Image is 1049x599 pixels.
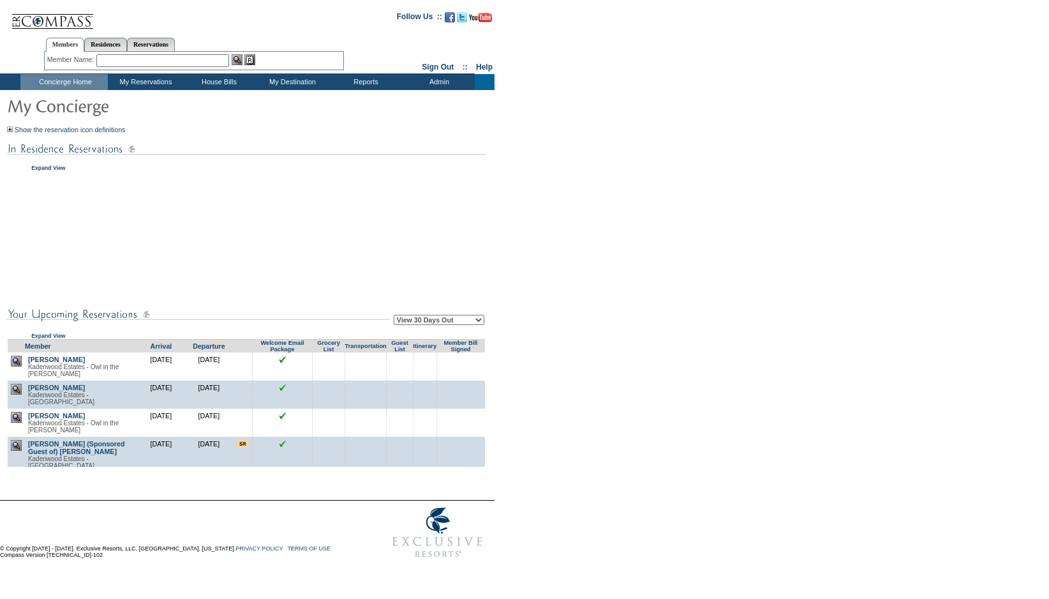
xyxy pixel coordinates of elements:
img: view [11,356,22,367]
a: Sign Out [422,63,454,72]
a: PRIVACY POLICY [235,545,283,552]
a: Help [476,63,493,72]
td: My Destination [255,74,328,90]
div: Member Name: [47,54,96,65]
img: View [232,54,242,65]
td: [DATE] [185,437,233,473]
a: [PERSON_NAME] [28,356,85,363]
a: TERMS OF USE [288,545,331,552]
a: Become our fan on Facebook [445,16,455,24]
img: view [11,440,22,451]
img: view [11,384,22,395]
img: chkSmaller.gif [279,440,286,448]
a: Itinerary [413,343,436,349]
a: Member Bill Signed [444,340,478,353]
td: [DATE] [185,353,233,381]
td: [DATE] [137,353,185,381]
a: [PERSON_NAME] (Sponsored Guest of) [PERSON_NAME] [28,440,125,455]
img: chkSmaller.gif [279,412,286,420]
td: House Bills [181,74,255,90]
a: Departure [193,342,225,350]
a: Follow us on Twitter [457,16,467,24]
td: Reports [328,74,401,90]
td: Follow Us :: [397,11,442,26]
a: Expand View [31,165,65,171]
img: Subscribe to our YouTube Channel [469,13,492,22]
td: [DATE] [137,437,185,473]
a: Transportation [345,343,386,349]
img: Follow us on Twitter [457,12,467,22]
img: Reservations [244,54,255,65]
td: [DATE] [137,381,185,409]
input: There are special requests for this reservation! [237,440,248,448]
a: Expand View [31,333,65,339]
a: Guest List [391,340,408,353]
span: Kadenwood Estates - Owl in the [PERSON_NAME] [28,363,119,377]
img: chkSmaller.gif [279,356,286,363]
td: [DATE] [185,381,233,409]
span: :: [463,63,468,72]
a: Welcome Email Package [260,340,304,353]
img: view [11,412,22,423]
img: Become our fan on Facebook [445,12,455,22]
img: Compass Home [11,3,94,29]
td: Concierge Home [20,74,108,90]
td: My Reservations [108,74,181,90]
a: Subscribe to our YouTube Channel [469,16,492,24]
a: Member [25,342,51,350]
a: Residences [84,38,127,51]
img: subTtlConUpcomingReservatio.gif [7,307,390,322]
td: Admin [401,74,475,90]
a: [PERSON_NAME] [28,412,85,420]
img: chkSmaller.gif [279,384,286,391]
a: Show the reservation icon definitions [15,126,126,133]
td: [DATE] [137,409,185,437]
span: Kadenwood Estates - Owl in the [PERSON_NAME] [28,420,119,434]
td: [DATE] [185,409,233,437]
a: Reservations [127,38,175,51]
img: Show the reservation icon definitions [7,126,13,132]
span: Kadenwood Estates - [GEOGRAPHIC_DATA] [28,391,94,406]
img: Exclusive Resorts [380,501,495,565]
a: Arrival [151,342,172,350]
a: [PERSON_NAME] [28,384,85,391]
a: Members [46,38,85,52]
a: Grocery List [317,340,340,353]
span: Kadenwood Estates - [GEOGRAPHIC_DATA] [28,455,94,469]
